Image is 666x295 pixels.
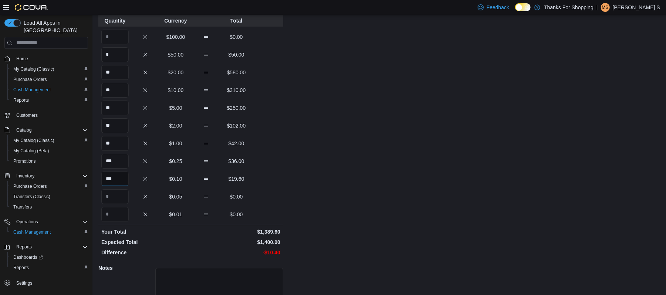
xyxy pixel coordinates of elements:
p: $42.00 [223,140,250,147]
span: Catalog [13,126,88,135]
img: Cova [15,4,48,11]
p: $580.00 [223,69,250,76]
span: Purchase Orders [13,183,47,189]
button: Inventory [13,172,37,180]
span: Transfers [10,203,88,211]
span: Promotions [13,158,36,164]
span: Settings [13,278,88,287]
a: Reports [10,263,32,272]
input: Quantity [101,65,129,80]
button: Purchase Orders [7,181,91,191]
span: Dashboards [10,253,88,262]
input: Quantity [101,172,129,186]
input: Quantity [101,189,129,204]
input: Quantity [101,154,129,169]
a: Home [13,54,31,63]
span: Cash Management [10,228,88,237]
p: [PERSON_NAME] S [613,3,660,12]
p: Your Total [101,228,189,235]
span: Cash Management [13,87,51,93]
span: Cash Management [10,85,88,94]
span: My Catalog (Classic) [13,66,54,72]
p: $50.00 [162,51,189,58]
button: Inventory [1,171,91,181]
p: Currency [162,17,189,24]
button: Catalog [1,125,91,135]
p: -$10.40 [192,249,280,256]
input: Quantity [101,207,129,222]
button: Cash Management [7,227,91,237]
p: Quantity [101,17,129,24]
p: $0.00 [223,193,250,200]
a: My Catalog (Classic) [10,65,57,74]
p: $310.00 [223,87,250,94]
button: Operations [1,217,91,227]
p: Thanks For Shopping [544,3,594,12]
a: Purchase Orders [10,75,50,84]
span: Feedback [487,4,509,11]
span: Purchase Orders [13,77,47,82]
a: Transfers [10,203,35,211]
button: Reports [7,262,91,273]
button: Reports [7,95,91,105]
span: Purchase Orders [10,182,88,191]
button: Reports [13,243,35,251]
button: Promotions [7,156,91,166]
span: MS [602,3,609,12]
span: Operations [13,217,88,226]
input: Quantity [101,101,129,115]
span: Home [16,56,28,62]
p: $1.00 [162,140,189,147]
button: My Catalog (Classic) [7,135,91,146]
input: Quantity [101,83,129,98]
p: $2.00 [162,122,189,129]
a: Cash Management [10,228,54,237]
span: Inventory [13,172,88,180]
span: My Catalog (Classic) [10,65,88,74]
h5: Notes [98,261,154,275]
a: Cash Management [10,85,54,94]
input: Quantity [101,47,129,62]
p: $0.05 [162,193,189,200]
span: My Catalog (Beta) [13,148,49,154]
button: Cash Management [7,85,91,95]
span: Dashboards [13,254,43,260]
a: Dashboards [10,253,46,262]
button: Settings [1,277,91,288]
span: Transfers (Classic) [13,194,50,200]
span: My Catalog (Classic) [13,138,54,143]
a: Customers [13,111,41,120]
span: Inventory [16,173,34,179]
span: Reports [13,97,29,103]
p: $0.00 [223,33,250,41]
input: Quantity [101,30,129,44]
span: Reports [10,263,88,272]
button: Home [1,53,91,64]
span: Load All Apps in [GEOGRAPHIC_DATA] [21,19,88,34]
span: Reports [16,244,32,250]
span: My Catalog (Classic) [10,136,88,145]
span: Transfers [13,204,32,210]
p: $20.00 [162,69,189,76]
p: $0.25 [162,157,189,165]
p: $50.00 [223,51,250,58]
p: Difference [101,249,189,256]
p: | [596,3,598,12]
span: Reports [10,96,88,105]
p: $250.00 [223,104,250,112]
p: $0.10 [162,175,189,183]
span: Customers [16,112,38,118]
p: $0.00 [223,211,250,218]
button: Transfers [7,202,91,212]
span: Customers [13,111,88,120]
span: My Catalog (Beta) [10,146,88,155]
span: Purchase Orders [10,75,88,84]
button: Transfers (Classic) [7,191,91,202]
p: $10.00 [162,87,189,94]
input: Quantity [101,118,129,133]
button: Purchase Orders [7,74,91,85]
button: Reports [1,242,91,252]
span: Transfers (Classic) [10,192,88,201]
a: My Catalog (Classic) [10,136,57,145]
span: Home [13,54,88,63]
